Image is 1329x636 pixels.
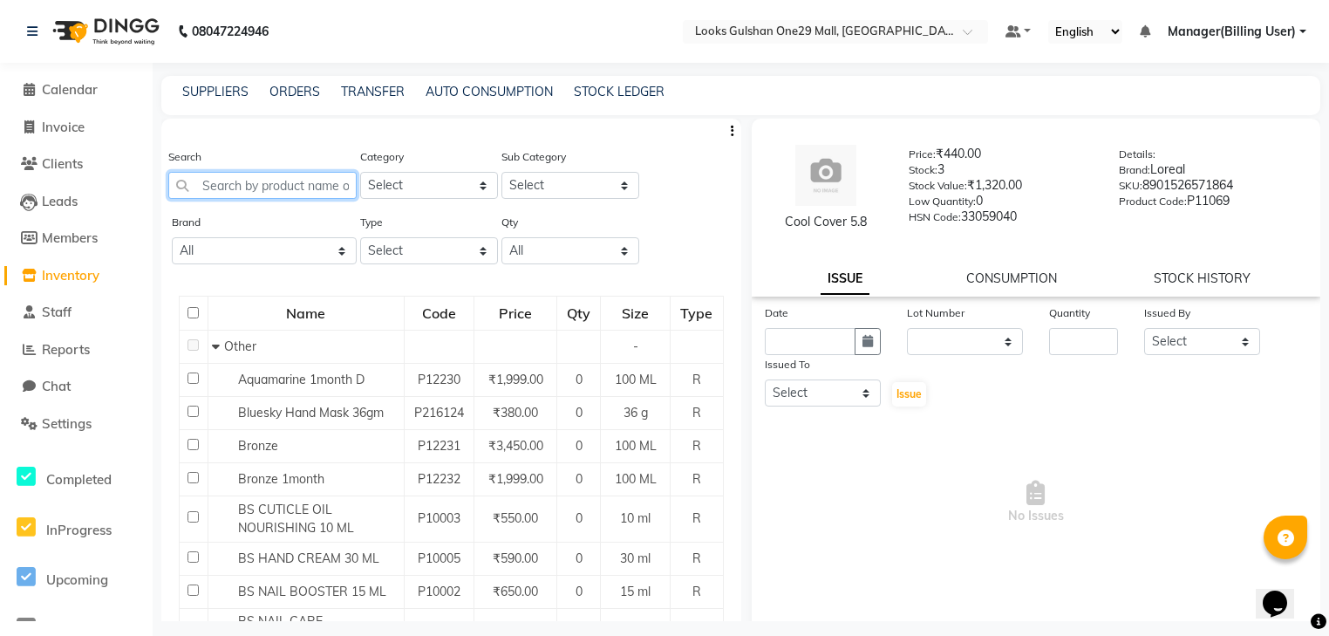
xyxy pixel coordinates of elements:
[172,215,201,230] label: Brand
[46,571,108,588] span: Upcoming
[42,304,72,320] span: Staff
[42,415,92,432] span: Settings
[620,584,651,599] span: 15 ml
[909,161,1093,185] div: 3
[168,172,357,199] input: Search by product name or code
[576,405,583,421] span: 0
[692,551,701,566] span: R
[765,415,1308,590] span: No Issues
[418,372,460,387] span: P12230
[615,471,657,487] span: 100 ML
[4,414,148,434] a: Settings
[418,438,460,454] span: P12231
[212,339,224,354] span: Collapse Row
[620,551,651,566] span: 30 ml
[821,263,869,295] a: ISSUE
[46,471,112,488] span: Completed
[602,297,668,329] div: Size
[4,340,148,360] a: Reports
[238,438,278,454] span: Bronze
[360,149,404,165] label: Category
[892,382,926,407] button: Issue
[501,149,566,165] label: Sub Category
[4,118,148,138] a: Invoice
[1119,147,1155,162] label: Details:
[238,405,384,421] span: Bluesky Hand Mask 36gm
[418,584,460,599] span: P10002
[909,209,961,225] label: HSN Code:
[42,378,71,394] span: Chat
[42,267,99,284] span: Inventory
[615,438,657,454] span: 100 ML
[493,584,538,599] span: ₹650.00
[209,297,403,329] div: Name
[4,154,148,174] a: Clients
[1049,305,1090,321] label: Quantity
[418,510,460,526] span: P10003
[909,162,937,178] label: Stock:
[1168,23,1296,41] span: Manager(Billing User)
[426,84,553,99] a: AUTO CONSUMPTION
[4,377,148,397] a: Chat
[765,357,810,373] label: Issued To
[574,84,664,99] a: STOCK LEDGER
[224,339,256,354] span: Other
[692,471,701,487] span: R
[692,510,701,526] span: R
[168,149,201,165] label: Search
[896,387,922,400] span: Issue
[576,372,583,387] span: 0
[909,145,1093,169] div: ₹440.00
[341,84,405,99] a: TRANSFER
[4,192,148,212] a: Leads
[576,471,583,487] span: 0
[238,551,379,566] span: BS HAND CREAM 30 ML
[624,405,648,421] span: 36 g
[414,405,464,421] span: P216124
[4,80,148,100] a: Calendar
[620,510,651,526] span: 10 ml
[1119,192,1303,216] div: P11069
[1119,178,1142,194] label: SKU:
[692,405,701,421] span: R
[576,551,583,566] span: 0
[360,215,383,230] label: Type
[418,551,460,566] span: P10005
[795,145,856,206] img: avatar
[269,84,320,99] a: ORDERS
[493,405,538,421] span: ₹380.00
[576,510,583,526] span: 0
[692,584,701,599] span: R
[42,229,98,246] span: Members
[238,502,354,536] span: BS CUTICLE OIL NOURISHING 10 ML
[909,176,1093,201] div: ₹1,320.00
[42,193,78,209] span: Leads
[501,215,518,230] label: Qty
[493,551,538,566] span: ₹590.00
[966,270,1057,286] a: CONSUMPTION
[1256,566,1312,619] iframe: chat widget
[4,303,148,323] a: Staff
[44,7,164,56] img: logo
[488,471,543,487] span: ₹1,999.00
[909,194,976,209] label: Low Quantity:
[576,438,583,454] span: 0
[192,7,269,56] b: 08047224946
[692,372,701,387] span: R
[692,438,701,454] span: R
[615,372,657,387] span: 100 ML
[909,147,936,162] label: Price:
[42,81,98,98] span: Calendar
[418,471,460,487] span: P12232
[406,297,473,329] div: Code
[42,119,85,135] span: Invoice
[488,438,543,454] span: ₹3,450.00
[42,341,90,358] span: Reports
[46,522,112,538] span: InProgress
[238,471,324,487] span: Bronze 1month
[765,305,788,321] label: Date
[238,372,365,387] span: Aquamarine 1month D
[42,155,83,172] span: Clients
[1119,162,1150,178] label: Brand:
[633,339,638,354] span: -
